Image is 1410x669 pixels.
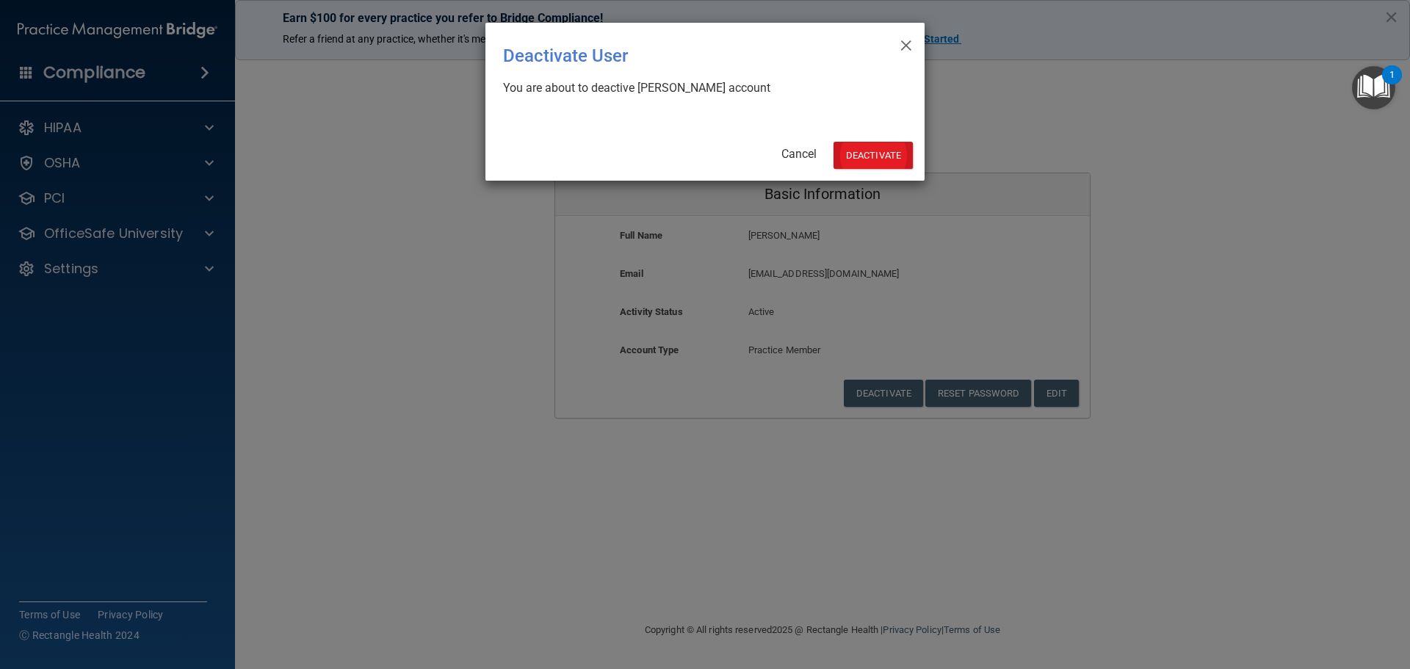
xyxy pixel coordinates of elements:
[503,35,847,77] div: Deactivate User
[781,147,817,161] a: Cancel
[1389,75,1395,94] div: 1
[900,29,913,58] span: ×
[834,142,913,169] button: Deactivate
[503,80,895,96] div: You are about to deactive [PERSON_NAME] account
[1352,66,1395,109] button: Open Resource Center, 1 new notification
